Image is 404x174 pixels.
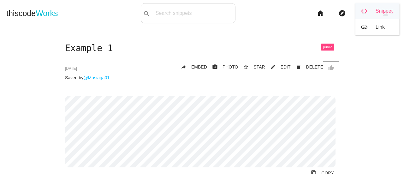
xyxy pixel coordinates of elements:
i: explore [338,3,346,23]
span: PHOTO [223,64,238,69]
i: reply [181,61,187,73]
span: Works [36,9,58,18]
button: search [141,3,152,23]
i: photo_camera [212,61,218,73]
span: EDIT [281,64,291,69]
i: mode_edit [270,61,276,73]
a: linkLink [355,19,400,35]
i: home [317,3,324,23]
a: mode_editEDIT [265,61,291,73]
a: photo_cameraPHOTO [207,61,238,73]
span: STAR [253,64,265,69]
i: star_border [243,61,249,73]
span: [DATE] [65,66,77,71]
a: Delete Post [291,61,323,73]
a: @Masiaga01 [83,75,110,80]
a: codeSnippet [355,3,400,19]
p: Saved by [65,75,339,80]
a: thiscodeWorks [6,3,58,23]
span: EMBED [191,64,207,69]
h1: Example 1 [65,44,339,53]
input: Search snippets [152,7,235,20]
button: star_borderSTAR [238,61,265,73]
i: delete [296,61,301,73]
i: search [143,4,151,24]
i: code [360,8,368,15]
a: replyEMBED [176,61,207,73]
i: link [360,24,368,31]
span: DELETE [306,64,323,69]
